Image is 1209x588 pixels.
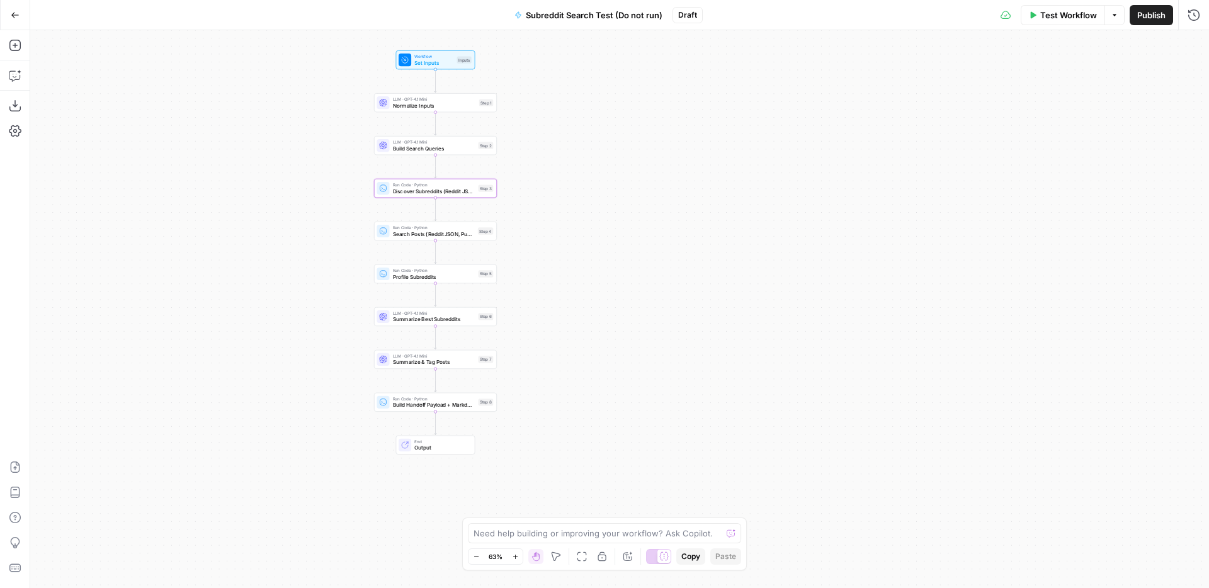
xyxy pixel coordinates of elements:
[393,144,475,152] span: Build Search Queries
[507,5,670,25] button: Subreddit Search Test (Do not run)
[393,395,475,402] span: Run Code · Python
[434,369,437,392] g: Edge from step_7 to step_8
[393,353,475,359] span: LLM · GPT-4.1 Mini
[676,548,705,565] button: Copy
[393,401,475,409] span: Build Handoff Payload + Markdown Digest
[414,59,453,67] span: Set Inputs
[681,551,700,562] span: Copy
[393,310,475,316] span: LLM · GPT-4.1 Mini
[710,548,741,565] button: Paste
[715,551,736,562] span: Paste
[374,179,497,198] div: Run Code · PythonDiscover Subreddits (Reddit JSON)Step 3
[457,57,471,64] div: Inputs
[526,9,662,21] span: Subreddit Search Test (Do not run)
[374,436,497,455] div: EndOutput
[478,313,493,320] div: Step 6
[434,112,437,135] g: Edge from step_1 to step_2
[414,53,453,59] span: Workflow
[478,270,493,277] div: Step 5
[489,551,502,562] span: 63%
[434,240,437,263] g: Edge from step_4 to step_5
[434,326,437,349] g: Edge from step_6 to step_7
[478,356,493,363] div: Step 7
[393,224,475,230] span: Run Code · Python
[434,69,437,92] g: Edge from start to step_1
[479,99,494,106] div: Step 1
[393,139,475,145] span: LLM · GPT-4.1 Mini
[374,307,497,326] div: LLM · GPT-4.1 MiniSummarize Best SubredditsStep 6
[1137,9,1166,21] span: Publish
[374,93,497,112] div: LLM · GPT-4.1 MiniNormalize InputsStep 1
[374,350,497,369] div: LLM · GPT-4.1 MiniSummarize & Tag PostsStep 7
[393,358,475,366] span: Summarize & Tag Posts
[374,264,497,283] div: Run Code · PythonProfile SubredditsStep 5
[478,399,493,405] div: Step 8
[478,142,493,149] div: Step 2
[393,96,476,102] span: LLM · GPT-4.1 Mini
[478,227,494,234] div: Step 4
[393,187,475,195] span: Discover Subreddits (Reddit JSON)
[374,50,497,69] div: WorkflowSet InputsInputs
[393,315,475,324] span: Summarize Best Subreddits
[414,438,468,444] span: End
[1130,5,1173,25] button: Publish
[1021,5,1104,25] button: Test Workflow
[414,444,468,452] span: Output
[393,181,475,188] span: Run Code · Python
[678,9,697,21] span: Draft
[393,273,475,281] span: Profile Subreddits
[434,412,437,434] g: Edge from step_8 to end
[1040,9,1097,21] span: Test Workflow
[393,267,475,273] span: Run Code · Python
[374,393,497,412] div: Run Code · PythonBuild Handoff Payload + Markdown DigestStep 8
[393,101,476,110] span: Normalize Inputs
[434,155,437,178] g: Edge from step_2 to step_3
[374,222,497,240] div: Run Code · PythonSearch Posts (Reddit JSON, Pushshift fallback)Step 4
[434,283,437,306] g: Edge from step_5 to step_6
[434,198,437,220] g: Edge from step_3 to step_4
[478,184,493,191] div: Step 3
[393,230,475,238] span: Search Posts (Reddit JSON, Pushshift fallback)
[374,136,497,155] div: LLM · GPT-4.1 MiniBuild Search QueriesStep 2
